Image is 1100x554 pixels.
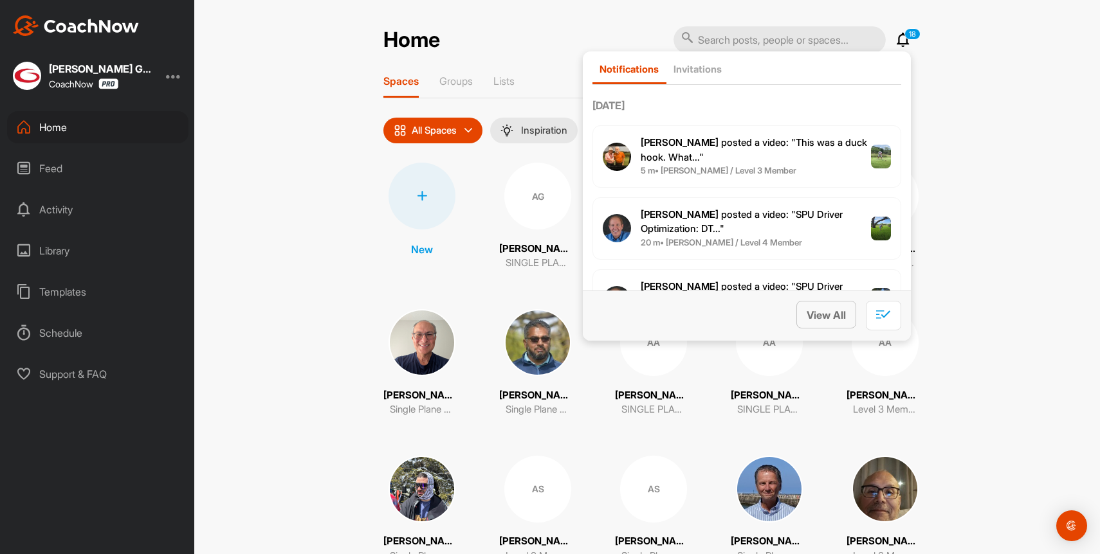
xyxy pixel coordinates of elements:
img: square_a6b4686ee9a08d0db8e7c74ec9c76e01.jpg [504,309,571,376]
span: posted a video : " This was a duck hook. What... " [641,136,867,163]
p: SINGLE PLANE ANYWHERE STUDENT [621,402,686,417]
b: [PERSON_NAME] [641,280,719,292]
span: posted a video : " SPU Driver Optimization: Fa... " [641,280,843,307]
p: New [411,242,433,257]
b: [PERSON_NAME] [641,208,719,220]
div: Feed [7,152,188,184]
p: Notifications [600,63,659,75]
p: Single Plane Anywhere Student [506,402,570,417]
p: Spaces [383,75,419,87]
div: AS [620,456,687,523]
span: View All [807,308,846,321]
img: CoachNow Pro [98,78,118,89]
p: [PERSON_NAME] [615,388,692,403]
img: square_0aee7b555779b671652530bccc5f12b4.jpg [13,62,41,90]
label: [DATE] [592,98,901,113]
p: Level 3 Member [853,402,917,417]
img: user avatar [603,286,631,314]
a: [PERSON_NAME]Single Plane Anywhere [383,309,461,417]
p: Inspiration [521,125,567,136]
p: [PERSON_NAME] [847,534,924,549]
p: All Spaces [412,125,457,136]
div: Templates [7,276,188,308]
div: Open Intercom Messenger [1056,510,1087,541]
a: AA[PERSON_NAME]Level 3 Member [847,309,924,417]
p: 18 [904,28,921,40]
input: Search posts, people or spaces... [674,26,886,53]
p: [PERSON_NAME] [731,388,808,403]
img: square_efec7e6156e34b5ec39e051625aea1a9.jpg [389,309,455,376]
div: Activity [7,193,188,226]
p: [PERSON_NAME] [731,534,808,549]
img: menuIcon [500,124,513,137]
h2: Home [383,28,440,53]
p: [PERSON_NAME] [499,534,576,549]
div: CoachNow [49,78,118,89]
img: post image [871,288,891,312]
p: Lists [493,75,515,87]
img: post image [871,145,891,169]
img: square_3d597a370c4f4f7aca3acdb396721bee.jpg [736,456,803,523]
div: Support & FAQ [7,358,188,390]
span: posted a video : " SPU Driver Optimization: DT... " [641,208,843,235]
p: [PERSON_NAME] [499,242,576,256]
p: Single Plane Anywhere [390,402,454,417]
img: icon [394,124,407,137]
button: View All [796,301,856,328]
p: [PERSON_NAME] [499,388,576,403]
p: Groups [439,75,473,87]
img: user avatar [603,143,631,171]
img: square_3548ac1ced6b603261a1c784de2800fa.jpg [852,456,919,523]
p: [PERSON_NAME] [383,388,461,403]
a: AA[PERSON_NAME]SINGLE PLANE ANYWHERE STUDENT [615,309,692,417]
div: AG [504,163,571,229]
img: post image [871,217,891,241]
a: [PERSON_NAME]Single Plane Anywhere Student [499,309,576,417]
b: 20 m • [PERSON_NAME] / Level 4 Member [641,237,802,247]
p: [PERSON_NAME] [615,534,692,549]
p: Invitations [674,63,722,75]
img: CoachNow [13,15,139,36]
div: AA [852,309,919,376]
p: SINGLE PLANE ANYWHERE STUDENT [506,256,570,271]
p: [PERSON_NAME] [847,388,924,403]
img: square_54f5eba2f56610bfb5750943822a7934.jpg [389,456,455,523]
div: [PERSON_NAME] Golf [49,64,152,74]
img: user avatar [603,214,631,242]
div: AA [620,309,687,376]
p: [PERSON_NAME] [383,534,461,549]
a: AA[PERSON_NAME]SINGLE PLANE ANYWHERE STUDENT [731,309,808,417]
b: [PERSON_NAME] [641,136,719,148]
b: 5 m • [PERSON_NAME] / Level 3 Member [641,165,796,175]
div: AA [736,309,803,376]
div: Schedule [7,317,188,349]
div: AS [504,456,571,523]
p: SINGLE PLANE ANYWHERE STUDENT [737,402,802,417]
a: AG[PERSON_NAME]SINGLE PLANE ANYWHERE STUDENT [499,163,576,271]
div: Home [7,111,188,143]
div: Library [7,235,188,267]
